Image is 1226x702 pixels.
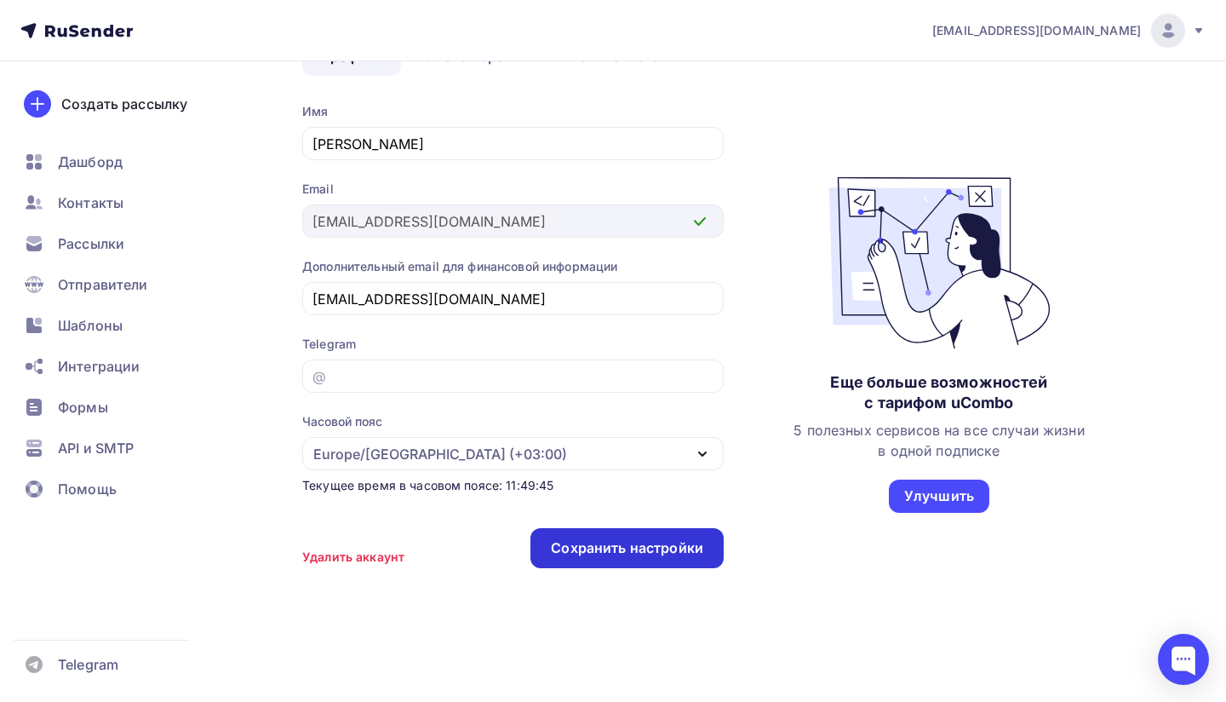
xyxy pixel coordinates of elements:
[302,413,382,430] div: Часовой пояс
[61,94,187,114] div: Создать рассылку
[302,181,724,198] div: Email
[14,186,216,220] a: Контакты
[58,152,123,172] span: Дашборд
[58,397,108,417] span: Формы
[551,538,703,558] div: Сохранить настройки
[302,413,724,470] button: Часовой пояс Europe/[GEOGRAPHIC_DATA] (+03:00)
[14,268,216,302] a: Отправители
[302,258,724,275] div: Дополнительный email для финансовой информации
[302,549,404,566] div: Удалить аккаунт
[58,315,123,336] span: Шаблоны
[904,486,974,506] div: Улучшить
[58,233,124,254] span: Рассылки
[58,479,117,499] span: Помощь
[302,477,724,494] div: Текущее время в часовом поясе: 11:49:45
[312,289,714,309] input: Укажите дополнительный email
[58,654,118,675] span: Telegram
[932,22,1141,39] span: [EMAIL_ADDRESS][DOMAIN_NAME]
[312,134,714,154] input: Введите имя
[793,420,1084,461] div: 5 полезных сервисов на все случаи жизни в одной подписке
[830,372,1047,413] div: Еще больше возможностей с тарифом uCombo
[932,14,1206,48] a: [EMAIL_ADDRESS][DOMAIN_NAME]
[58,193,123,213] span: Контакты
[58,438,134,458] span: API и SMTP
[58,356,140,377] span: Интеграции
[302,103,724,120] div: Имя
[14,145,216,179] a: Дашборд
[312,366,326,387] div: @
[302,336,724,353] div: Telegram
[14,308,216,342] a: Шаблоны
[14,227,216,261] a: Рассылки
[58,274,148,295] span: Отправители
[14,390,216,424] a: Формы
[313,444,567,464] div: Europe/[GEOGRAPHIC_DATA] (+03:00)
